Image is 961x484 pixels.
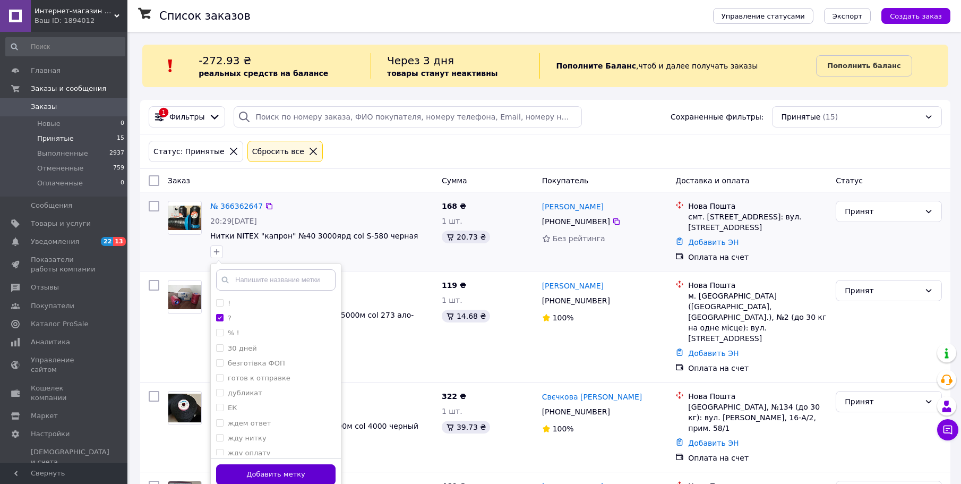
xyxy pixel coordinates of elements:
button: Экспорт [824,8,871,24]
div: Принят [845,285,920,296]
a: Добавить ЭН [688,439,739,447]
span: Товары и услуги [31,219,91,228]
span: Настройки [31,429,70,439]
button: Чат с покупателем [937,419,958,440]
span: Статус [836,176,863,185]
div: Нова Пошта [688,280,827,291]
label: жду нитку [228,434,267,442]
span: 15 [117,134,124,143]
span: Новые [37,119,61,129]
div: 20.73 ₴ [442,231,490,243]
div: м. [GEOGRAPHIC_DATA] ([GEOGRAPHIC_DATA], [GEOGRAPHIC_DATA].), №2 (до 30 кг на одне місце): вул. [... [688,291,827,344]
div: Оплата на счет [688,363,827,373]
span: Экспорт [833,12,862,20]
span: Отзывы [31,283,59,292]
span: 2937 [109,149,124,158]
label: готов к отправке [228,374,290,382]
span: Маркет [31,411,58,421]
div: Статус: Принятые [151,146,227,157]
img: Фото товару [168,394,201,422]
span: Оплаченные [37,179,83,188]
span: Интернет-магазин "Текстиль-сток" [35,6,114,16]
a: Фото товару [168,201,202,235]
span: 0 [121,119,124,129]
span: Создать заказ [890,12,942,20]
label: безготівка ФОП [228,359,285,367]
span: Фильтры [169,112,204,122]
span: Аналитика [31,337,70,347]
span: Принятые [781,112,820,122]
span: Каталог ProSale [31,319,88,329]
a: Добавить ЭН [688,238,739,247]
label: % ! [228,329,239,337]
span: 1 шт. [442,407,462,415]
div: Оплата на счет [688,252,827,262]
label: жду оплату [228,449,271,457]
label: ждем ответ [228,419,271,427]
input: Поиск [5,37,125,56]
label: ! [228,299,230,307]
span: -272.93 ₴ [199,54,251,67]
span: Принятые [37,134,74,143]
span: Показатели работы компании [31,255,98,274]
span: 168 ₴ [442,202,466,210]
div: , чтоб и далее получать заказы [539,53,816,79]
label: 30 дней [228,344,257,352]
a: Фото товару [168,391,202,425]
span: 1 шт. [442,296,462,304]
span: 20:29[DATE] [210,217,257,225]
label: ? [228,314,231,322]
span: Отмененные [37,164,83,173]
a: Создать заказ [871,11,950,20]
span: Сообщения [31,201,72,210]
span: Сумма [442,176,467,185]
input: Поиск по номеру заказа, ФИО покупателя, номеру телефона, Email, номеру накладной [234,106,581,128]
a: [PERSON_NAME] [542,201,604,212]
span: 1 шт. [442,217,462,225]
span: 759 [113,164,124,173]
div: [GEOGRAPHIC_DATA], №134 (до 30 кг): вул. [PERSON_NAME], 16-А/2, прим. 58/1 [688,402,827,434]
span: 13 [113,237,125,246]
span: 22 [101,237,113,246]
span: Сохраненные фильтры: [671,112,763,122]
span: Покупатели [31,301,74,311]
button: Управление статусами [713,8,813,24]
span: Выполненные [37,149,88,158]
div: 14.68 ₴ [442,310,490,322]
div: [PHONE_NUMBER] [540,404,612,419]
span: 0 [121,179,124,188]
div: [PHONE_NUMBER] [540,293,612,308]
span: (15) [822,113,838,121]
span: Заказы и сообщения [31,84,106,94]
div: Принят [845,206,920,217]
div: [PHONE_NUMBER] [540,214,612,229]
button: Создать заказ [881,8,950,24]
b: товары станут неактивны [387,69,497,78]
span: Уведомления [31,237,79,247]
div: Нова Пошта [688,391,827,402]
div: Принят [845,396,920,407]
a: Фото товару [168,280,202,314]
b: Пополнить баланс [827,62,900,70]
span: Покупатель [542,176,589,185]
a: № 366362647 [210,202,263,210]
div: Сбросить все [250,146,306,157]
div: 39.73 ₴ [442,421,490,434]
a: [PERSON_NAME] [542,281,604,291]
span: Заказы [31,102,57,112]
span: Доставка и оплата [675,176,749,185]
b: реальных средств на балансе [199,69,328,78]
a: Пополнить баланс [816,55,912,77]
span: Кошелек компании [31,384,98,403]
span: Заказ [168,176,190,185]
div: Ваш ID: 1894012 [35,16,127,26]
span: Главная [31,66,61,75]
span: Управление сайтом [31,355,98,375]
h1: Список заказов [159,10,251,22]
span: 322 ₴ [442,392,466,401]
input: Напишите название метки [216,269,336,291]
label: ЕК [228,404,237,412]
a: Нитки NITEX "капрон" №40 3000ярд col S-580 черная [210,232,418,240]
div: смт. [STREET_ADDRESS]: вул. [STREET_ADDRESS] [688,211,827,233]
